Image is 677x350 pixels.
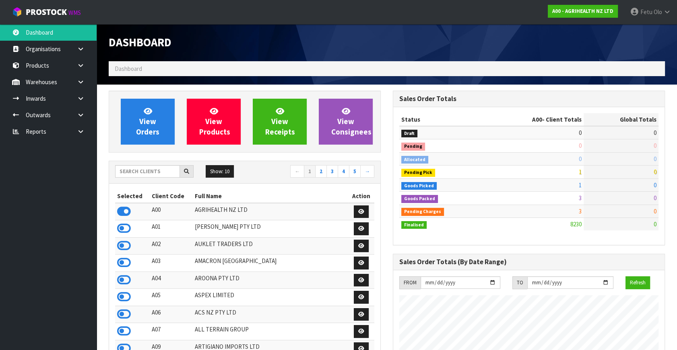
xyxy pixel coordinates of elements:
[68,9,81,17] small: WMS
[349,165,361,178] a: 5
[552,8,613,14] strong: A00 - AGRIHEALTH NZ LTD
[579,168,582,176] span: 1
[315,165,327,178] a: 2
[338,165,349,178] a: 4
[401,208,444,216] span: Pending Charges
[548,5,618,18] a: A00 - AGRIHEALTH NZ LTD
[584,113,658,126] th: Global Totals
[654,194,656,202] span: 0
[115,165,180,178] input: Search clients
[570,220,582,228] span: 8230
[251,165,374,179] nav: Page navigation
[193,237,348,255] td: AUKLET TRADERS LTD
[150,190,193,203] th: Client Code
[326,165,338,178] a: 3
[253,99,307,145] a: ViewReceipts
[401,221,427,229] span: Finalised
[485,113,584,126] th: - Client Totals
[399,276,421,289] div: FROM
[150,237,193,255] td: A02
[512,276,527,289] div: TO
[206,165,234,178] button: Show: 10
[654,220,656,228] span: 0
[654,155,656,163] span: 0
[193,306,348,323] td: ACS NZ PTY LTD
[579,194,582,202] span: 3
[193,220,348,238] td: [PERSON_NAME] PTY LTD
[579,155,582,163] span: 0
[654,181,656,189] span: 0
[193,271,348,289] td: AROONA PTY LTD
[304,165,316,178] a: 1
[319,99,373,145] a: ViewConsignees
[193,190,348,203] th: Full Name
[640,8,652,16] span: Fetu
[150,271,193,289] td: A04
[150,220,193,238] td: A01
[109,35,171,50] span: Dashboard
[150,289,193,306] td: A05
[401,195,438,203] span: Goods Packed
[532,116,542,123] span: A00
[579,181,582,189] span: 1
[579,207,582,215] span: 3
[150,203,193,220] td: A00
[401,130,417,138] span: Draft
[193,203,348,220] td: AGRIHEALTH NZ LTD
[199,106,230,137] span: View Products
[399,113,485,126] th: Status
[654,8,662,16] span: Olo
[654,142,656,149] span: 0
[579,129,582,137] span: 0
[654,129,656,137] span: 0
[136,106,159,137] span: View Orders
[654,207,656,215] span: 0
[331,106,372,137] span: View Consignees
[401,156,428,164] span: Allocated
[115,65,142,72] span: Dashboard
[150,323,193,340] td: A07
[187,99,241,145] a: ViewProducts
[654,168,656,176] span: 0
[401,169,435,177] span: Pending Pick
[193,255,348,272] td: AMACRON [GEOGRAPHIC_DATA]
[360,165,374,178] a: →
[150,306,193,323] td: A06
[12,7,22,17] img: cube-alt.png
[399,95,658,103] h3: Sales Order Totals
[401,182,437,190] span: Goods Picked
[625,276,650,289] button: Refresh
[150,255,193,272] td: A03
[348,190,374,203] th: Action
[579,142,582,149] span: 0
[401,143,425,151] span: Pending
[399,258,658,266] h3: Sales Order Totals (By Date Range)
[193,323,348,340] td: ALL TERRAIN GROUP
[265,106,295,137] span: View Receipts
[290,165,304,178] a: ←
[26,7,67,17] span: ProStock
[115,190,150,203] th: Selected
[193,289,348,306] td: ASPEX LIMITED
[121,99,175,145] a: ViewOrders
